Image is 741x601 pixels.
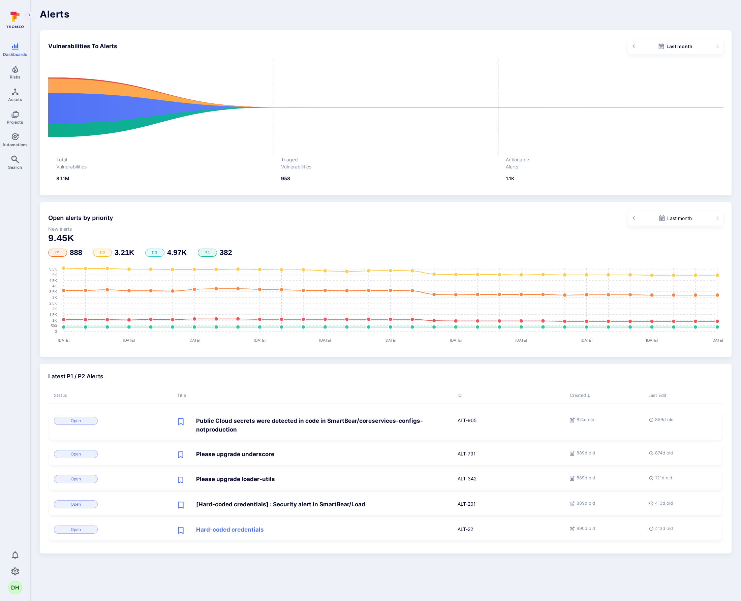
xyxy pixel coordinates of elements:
[48,226,723,232] span: New alerts
[49,521,173,539] span: cell for Status
[8,581,22,594] button: DH
[48,233,74,243] span: 9.45K
[25,11,33,19] button: Expand navigation menu
[54,392,168,399] div: Toggle SortBy
[48,372,723,381] div: Latest P1 / P2 Alerts
[93,249,112,257] span: P2
[173,521,453,539] span: cell for Title
[49,496,173,514] span: cell for Status
[50,279,57,283] text: 4.5K
[644,388,722,404] span: sort by Last Edit
[453,412,565,439] span: cell for ID
[7,120,23,125] span: Projects
[647,338,658,342] text: [DATE]
[50,301,57,305] text: 2.5K
[644,445,722,464] span: cell for Last Edit
[54,417,98,425] span: Open
[53,284,57,288] text: 4K
[48,249,67,257] span: P1
[565,521,644,539] span: cell for Created
[115,249,134,257] h3: value
[189,338,200,342] text: [DATE]
[54,475,98,483] span: Open
[220,249,232,257] h3: value
[198,249,217,257] span: P4
[570,417,635,423] div: 874 d old
[196,475,275,484] a: Please upgrade loader-utils
[648,392,717,399] div: Toggle SortBy
[648,500,714,507] div: 413 d old
[54,450,98,458] span: Open
[565,470,644,489] span: cell for Created
[10,74,21,80] span: Risks
[320,338,332,342] text: [DATE]
[177,392,448,399] div: Toggle SortBy
[2,142,28,147] span: Automations
[570,526,635,532] div: 890 d old
[48,214,113,222] h4: Open alerts by priority
[644,521,722,539] span: cell for Last Edit
[173,496,453,514] span: cell for Title
[49,470,173,489] span: cell for Status
[648,526,714,532] div: 413 d old
[453,496,565,514] span: cell for ID
[196,500,365,509] a: [Hard-coded credentials] : Security alert in SmartBear/Load
[49,388,173,404] span: sort by Status
[570,450,635,456] div: 889 d old
[173,388,453,404] span: sort by Title
[48,232,723,244] h1: total value
[581,338,593,342] text: [DATE]
[48,42,117,51] h3: Vulnerabilities To Alerts
[123,338,135,342] text: [DATE]
[565,412,644,439] span: cell for Created
[167,249,187,257] h3: value
[453,521,565,539] span: cell for ID
[8,165,22,170] span: Search
[453,445,565,464] span: cell for ID
[570,392,639,399] div: Toggle SortBy
[167,248,187,257] span: 4.97K
[51,324,57,328] text: 500
[640,43,711,50] div: Last month
[54,526,98,534] span: Open
[458,392,560,399] div: Toggle SortBy
[453,388,565,404] span: sort by ID
[196,450,274,459] a: Please upgrade underscore
[516,338,528,342] text: [DATE]
[640,215,711,222] div: Last month
[565,496,644,514] span: cell for Created
[53,295,57,299] text: 3K
[644,412,722,439] span: cell for Last Edit
[648,417,714,423] div: 859 d old
[453,470,565,489] span: cell for ID
[173,445,453,464] span: cell for Title
[49,445,173,464] span: cell for Status
[53,307,57,311] text: 2K
[451,338,462,342] text: [DATE]
[173,470,453,489] span: cell for Title
[40,202,732,357] div: alert trends by priority
[53,273,57,277] text: 5K
[644,496,722,514] span: cell for Last Edit
[196,526,264,534] a: Hard-coded credentials
[58,338,70,342] text: [DATE]
[8,581,22,594] div: Daniel Harvey
[173,412,453,439] span: cell for Title
[115,248,134,257] span: 3.21K
[55,329,57,334] text: 0
[27,12,32,18] i: Expand navigation menu
[220,248,232,257] span: 382
[54,500,98,508] span: Open
[145,249,164,257] span: P3
[565,445,644,464] span: cell for Created
[49,412,173,439] span: cell for Status
[50,290,57,294] text: 3.5K
[50,313,57,317] text: 1.5K
[196,417,449,434] a: Public Cloud secrets were detected in code in SmartBear/coreservices-configs-notproduction
[565,388,644,404] span: sort by Created
[70,249,82,257] h3: value
[254,338,266,342] text: [DATE]
[712,338,724,342] text: [DATE]
[385,338,397,342] text: [DATE]
[70,248,82,257] span: 888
